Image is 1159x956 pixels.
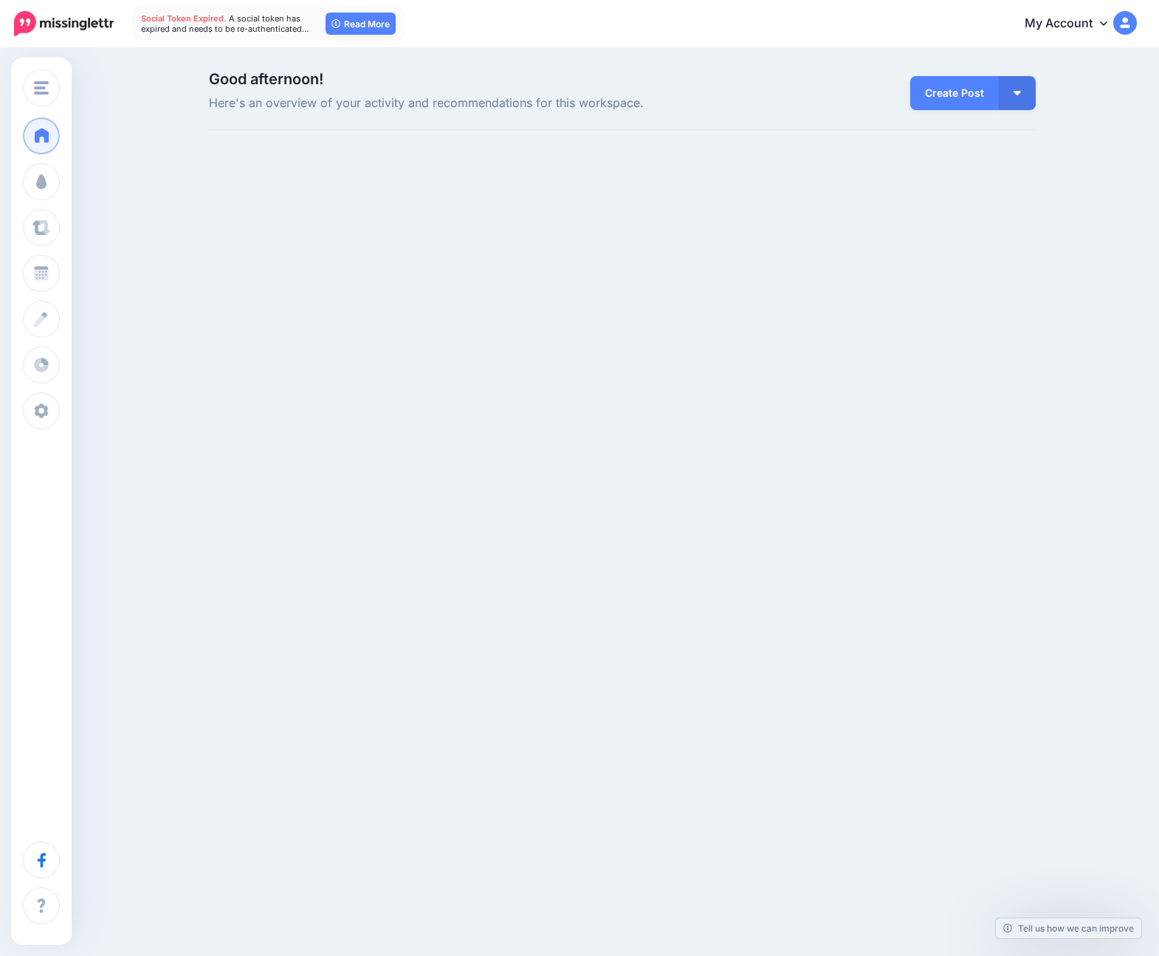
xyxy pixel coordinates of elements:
[209,70,323,88] span: Good afternoon!
[209,94,753,113] span: Here's an overview of your activity and recommendations for this workspace.
[996,918,1141,938] a: Tell us how we can improve
[14,11,114,36] img: Missinglettr
[1010,6,1137,42] a: My Account
[141,13,309,34] span: A social token has expired and needs to be re-authenticated…
[1014,91,1021,95] img: arrow-down-white.png
[34,81,49,95] img: menu.png
[326,13,396,35] a: Read More
[910,76,999,110] a: Create Post
[141,13,227,24] span: Social Token Expired.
